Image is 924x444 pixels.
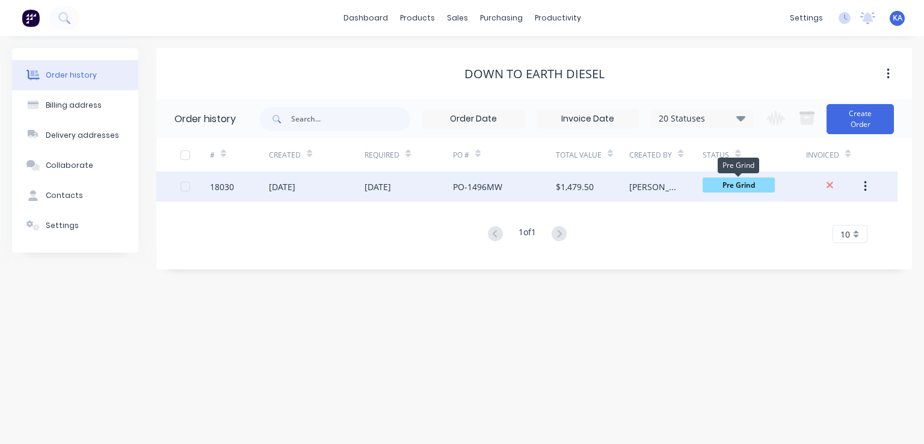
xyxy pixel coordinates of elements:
div: [PERSON_NAME] [629,180,679,193]
img: Factory [22,9,40,27]
div: purchasing [474,9,529,27]
div: Order history [174,112,236,126]
div: Total Value [556,138,629,171]
div: Settings [46,220,79,231]
div: Required [365,138,453,171]
div: PO # [453,138,556,171]
div: Status [703,150,729,161]
input: Order Date [423,110,524,128]
span: 10 [840,228,850,241]
div: products [394,9,441,27]
button: Collaborate [12,150,138,180]
button: Order history [12,60,138,90]
div: settings [784,9,829,27]
div: sales [441,9,474,27]
div: PO-1496MW [453,180,502,193]
input: Invoice Date [537,110,638,128]
div: Created By [629,150,672,161]
div: Total Value [556,150,602,161]
div: 1 of 1 [519,226,536,243]
div: 18030 [210,180,234,193]
div: PO # [453,150,469,161]
button: Billing address [12,90,138,120]
div: Billing address [46,100,102,111]
button: Contacts [12,180,138,211]
div: Status [703,138,805,171]
div: 20 Statuses [651,112,753,125]
div: Order history [46,70,97,81]
button: Create Order [827,104,894,134]
button: Settings [12,211,138,241]
div: Pre Grind [718,158,759,173]
span: KA [893,13,902,23]
a: dashboard [337,9,394,27]
div: productivity [529,9,587,27]
div: Contacts [46,190,83,201]
div: # [210,150,215,161]
div: Created [269,138,365,171]
div: Required [365,150,399,161]
div: [DATE] [365,180,391,193]
div: Invoiced [806,150,839,161]
div: Created By [629,138,703,171]
div: $1,479.50 [556,180,594,193]
div: Collaborate [46,160,93,171]
div: Delivery addresses [46,130,119,141]
div: # [210,138,269,171]
div: [DATE] [269,180,295,193]
button: Delivery addresses [12,120,138,150]
span: Pre Grind [703,177,775,193]
div: Down To Earth Diesel [464,67,605,81]
div: Invoiced [806,138,865,171]
input: Search... [291,107,410,131]
div: Created [269,150,301,161]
